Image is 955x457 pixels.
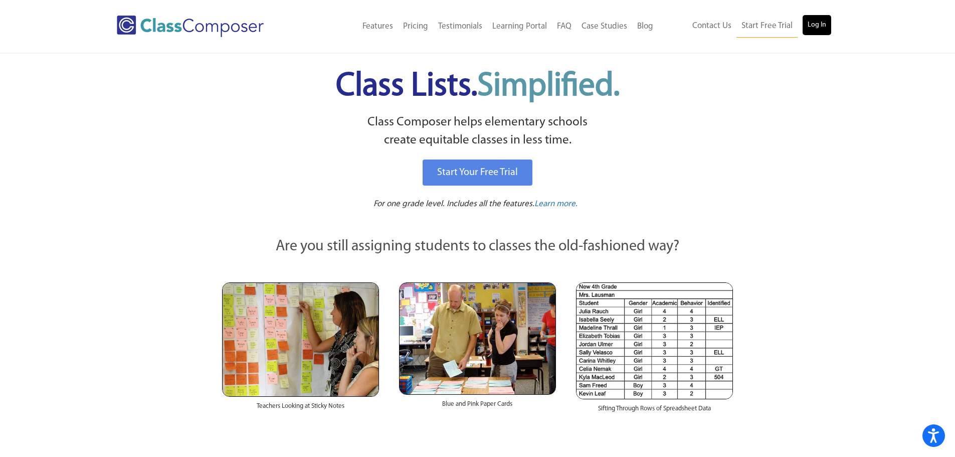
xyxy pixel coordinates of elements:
span: Class Lists. [336,70,620,103]
p: Class Composer helps elementary schools create equitable classes in less time. [221,113,735,150]
a: Case Studies [577,16,632,38]
p: Are you still assigning students to classes the old-fashioned way? [222,236,733,258]
nav: Header Menu [658,15,831,38]
span: Simplified. [477,70,620,103]
div: Blue and Pink Paper Cards [399,395,556,419]
span: Learn more. [534,200,578,208]
a: Start Your Free Trial [423,160,532,186]
img: Blue and Pink Paper Cards [399,282,556,394]
img: Teachers Looking at Sticky Notes [222,282,379,397]
a: Contact Us [687,15,736,37]
a: Blog [632,16,658,38]
a: Testimonials [433,16,487,38]
a: Learn more. [534,198,578,211]
a: Learning Portal [487,16,552,38]
nav: Header Menu [305,16,658,38]
span: For one grade level. Includes all the features. [373,200,534,208]
img: Spreadsheets [576,282,733,399]
span: Start Your Free Trial [437,168,518,178]
a: Features [357,16,398,38]
div: Sifting Through Rows of Spreadsheet Data [576,399,733,423]
img: Class Composer [117,16,264,37]
div: Teachers Looking at Sticky Notes [222,397,379,421]
a: Pricing [398,16,433,38]
a: Log In [803,15,831,35]
a: FAQ [552,16,577,38]
a: Start Free Trial [736,15,798,38]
